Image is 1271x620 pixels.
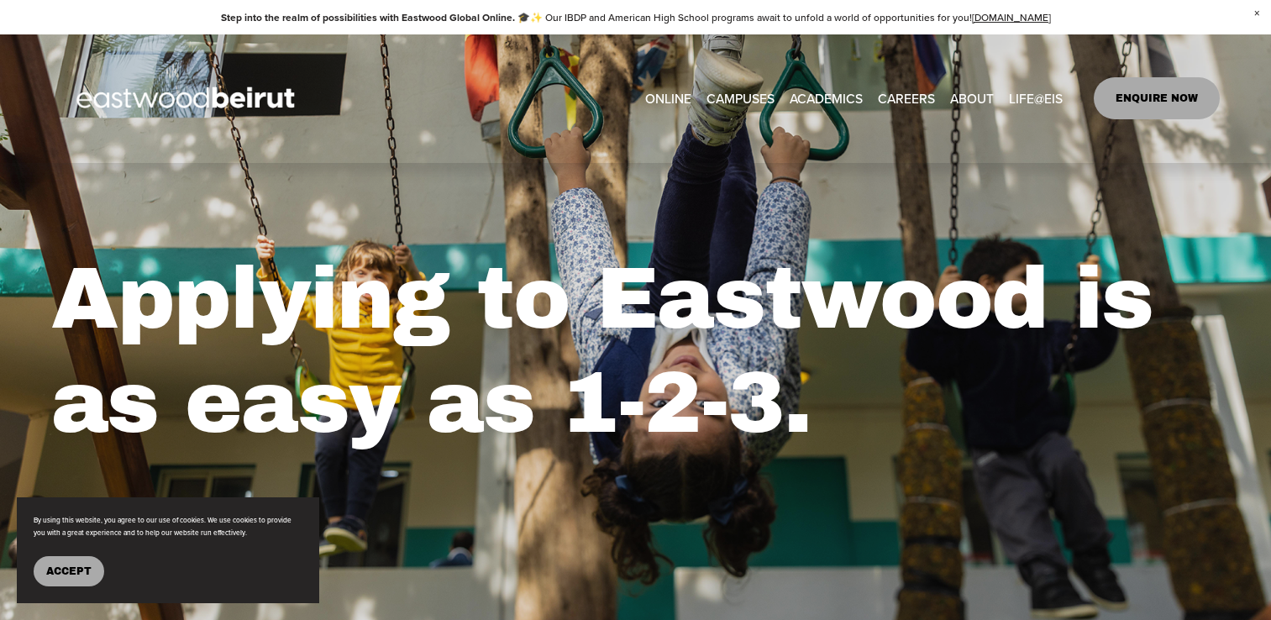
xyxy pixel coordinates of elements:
a: folder dropdown [790,86,863,112]
a: folder dropdown [1009,86,1063,112]
a: CAREERS [878,86,935,112]
span: CAMPUSES [706,87,775,110]
a: folder dropdown [706,86,775,112]
span: ACADEMICS [790,87,863,110]
span: LIFE@EIS [1009,87,1063,110]
button: Accept [34,556,104,586]
a: ONLINE [645,86,691,112]
span: Accept [46,565,92,577]
a: [DOMAIN_NAME] [972,10,1051,24]
span: ABOUT [950,87,994,110]
p: By using this website, you agree to our use of cookies. We use cookies to provide you with a grea... [34,514,302,539]
img: EastwoodIS Global Site [51,56,325,142]
section: Cookie banner [17,497,319,603]
a: ENQUIRE NOW [1094,77,1221,119]
a: folder dropdown [950,86,994,112]
h1: Applying to Eastwood is as easy as 1-2-3. [51,248,1221,455]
